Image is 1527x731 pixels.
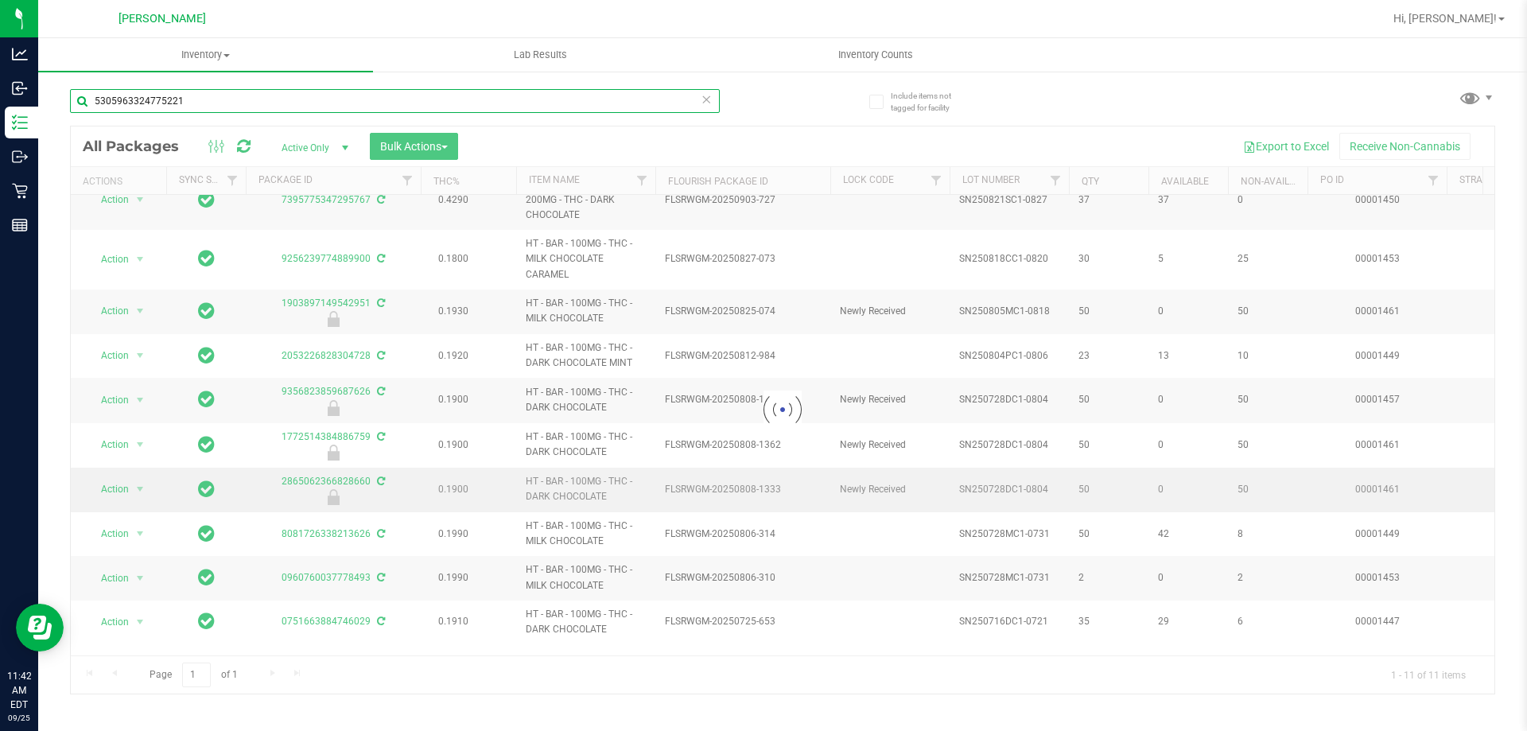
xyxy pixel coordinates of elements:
inline-svg: Inbound [12,80,28,96]
span: Inventory Counts [817,48,934,62]
inline-svg: Retail [12,183,28,199]
inline-svg: Reports [12,217,28,233]
inline-svg: Inventory [12,115,28,130]
span: Hi, [PERSON_NAME]! [1393,12,1497,25]
a: Inventory Counts [708,38,1043,72]
span: Inventory [38,48,373,62]
inline-svg: Outbound [12,149,28,165]
span: Clear [701,89,712,110]
a: Inventory [38,38,373,72]
p: 11:42 AM EDT [7,669,31,712]
span: Lab Results [492,48,589,62]
p: 09/25 [7,712,31,724]
iframe: Resource center [16,604,64,651]
input: Search Package ID, Item Name, SKU, Lot or Part Number... [70,89,720,113]
span: [PERSON_NAME] [119,12,206,25]
inline-svg: Analytics [12,46,28,62]
a: Lab Results [373,38,708,72]
span: Include items not tagged for facility [891,90,970,114]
